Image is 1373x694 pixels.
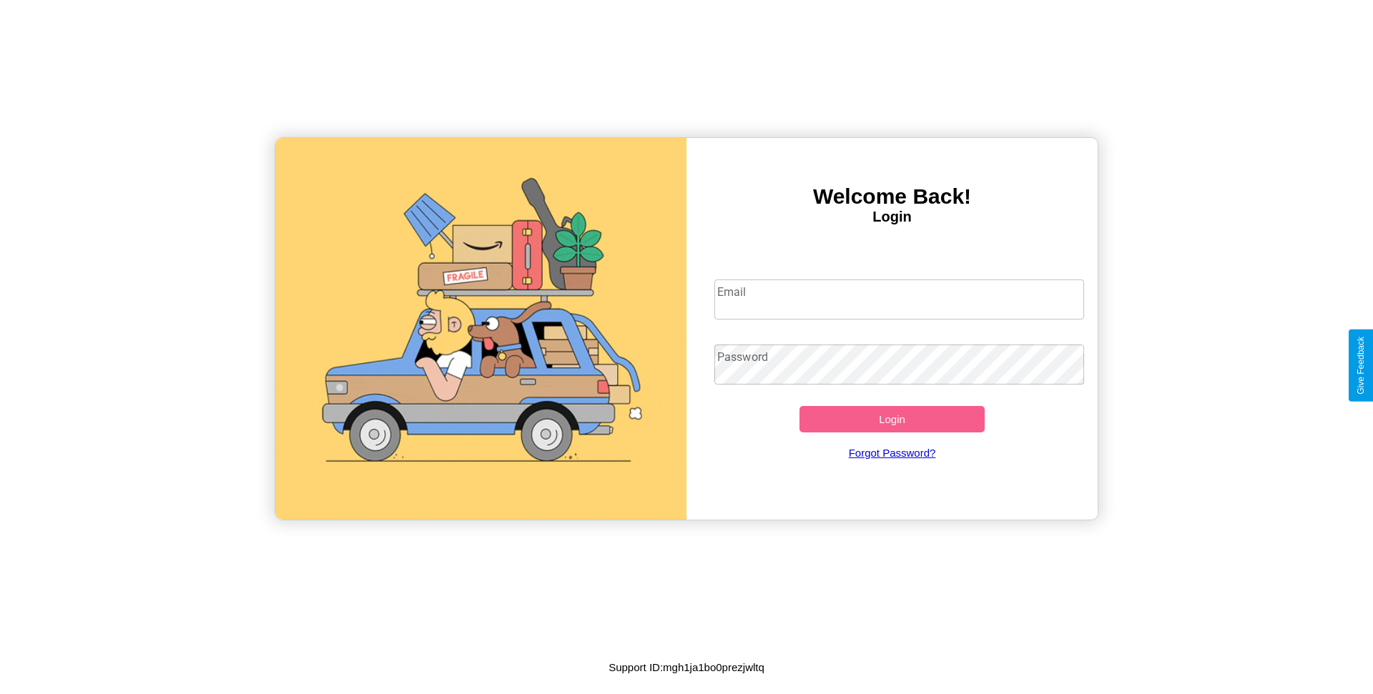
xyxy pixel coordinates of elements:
div: Give Feedback [1356,337,1366,395]
a: Forgot Password? [707,432,1078,473]
h3: Welcome Back! [686,184,1098,209]
img: gif [275,138,686,520]
button: Login [799,406,985,432]
h4: Login [686,209,1098,225]
p: Support ID: mgh1ja1bo0prezjwltq [609,658,764,677]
